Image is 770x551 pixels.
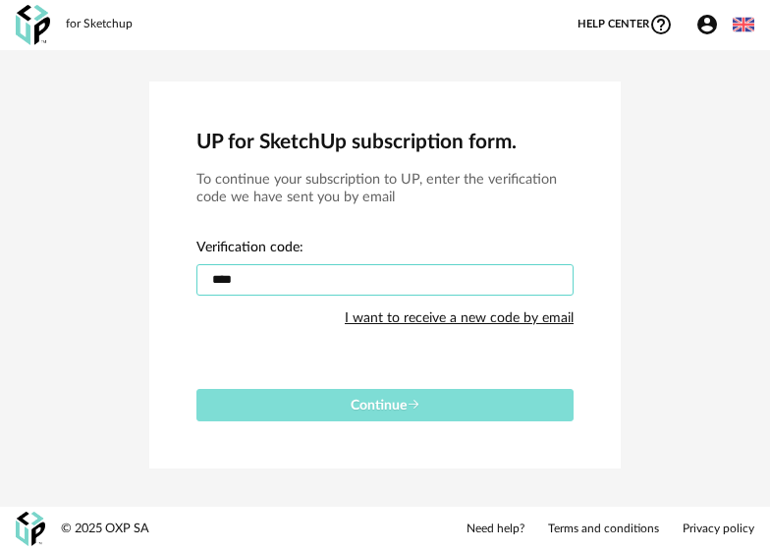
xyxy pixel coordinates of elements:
[467,522,524,537] a: Need help?
[345,299,574,338] div: I want to receive a new code by email
[695,13,722,36] span: Account Circle icon
[577,13,673,36] span: Help centerHelp Circle Outline icon
[683,522,754,537] a: Privacy policy
[66,17,133,32] div: for Sketchup
[196,171,574,207] h3: To continue your subscription to UP, enter the verification code we have sent you by email
[733,14,754,35] img: us
[16,512,45,546] img: OXP
[649,13,673,36] span: Help Circle Outline icon
[351,399,420,413] span: Continue
[548,522,659,537] a: Terms and conditions
[61,521,149,537] div: © 2025 OXP SA
[196,241,303,258] label: Verification code:
[695,13,719,36] span: Account Circle icon
[16,5,50,45] img: OXP
[196,389,574,421] button: Continue
[196,129,574,155] h2: UP for SketchUp subscription form.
